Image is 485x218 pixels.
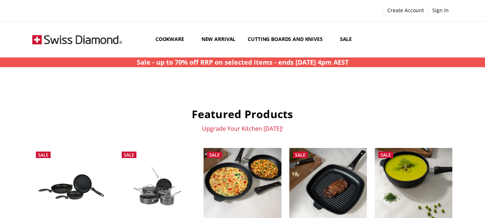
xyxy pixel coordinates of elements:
span: Sale [124,152,134,158]
strong: Sale - up to 70% off RRP on selected items - ends [DATE] 4pm AEST [137,58,349,66]
a: Sale [334,23,358,55]
a: Show All [358,23,378,56]
span: Sale [38,152,48,158]
p: Upgrade Your Kitchen [DATE]! [32,125,452,132]
h2: Featured Products [32,107,452,121]
a: New arrival [195,23,242,55]
img: Swiss Diamond Hard Anodised 5 pc set (20 & 28cm fry pan, 16cm sauce pan w lid, 24x7cm saute pan w... [118,161,196,213]
a: Create Account [383,5,428,15]
img: Free Shipping On Every Order [32,22,122,57]
a: Cookware [149,23,195,55]
span: Sale [295,152,306,158]
span: Sale [381,152,391,158]
a: Sign In [428,5,453,15]
img: XD Nonstick 3 Piece Fry Pan set - 20CM, 24CM & 28CM [32,167,110,206]
a: Cutting boards and knives [242,23,334,55]
span: Sale [209,152,220,158]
